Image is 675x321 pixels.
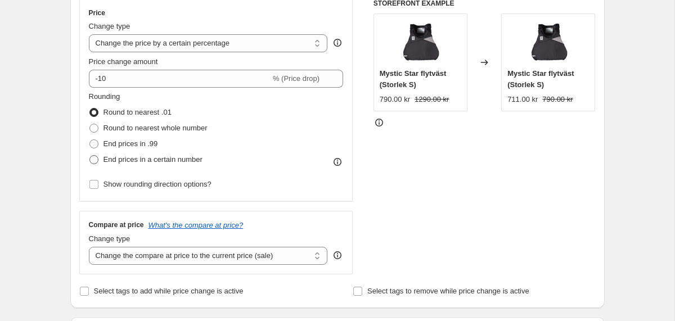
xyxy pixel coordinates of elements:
[380,69,447,89] span: Mystic Star flytväst (Storlek S)
[542,94,573,105] strike: 790.00 kr
[507,69,574,89] span: Mystic Star flytväst (Storlek S)
[103,124,208,132] span: Round to nearest whole number
[89,8,105,17] h3: Price
[103,108,172,116] span: Round to nearest .01
[415,94,449,105] strike: 1290.00 kr
[89,220,144,229] h3: Compare at price
[380,94,410,105] div: 790.00 kr
[367,287,529,295] span: Select tags to remove while price change is active
[89,57,158,66] span: Price change amount
[103,155,202,164] span: End prices in a certain number
[103,139,158,148] span: End prices in .99
[89,92,120,101] span: Rounding
[332,37,343,48] div: help
[103,180,211,188] span: Show rounding direction options?
[507,94,538,105] div: 711.00 kr
[398,20,443,65] img: Mystic-star-flyt-vast-floatation-vest-blac-svart-gra-black-grey-KITEBOARDCENTER-KITE-och-WINGBUTI...
[94,287,244,295] span: Select tags to add while price change is active
[332,250,343,261] div: help
[526,20,571,65] img: Mystic-star-flyt-vast-floatation-vest-blac-svart-gra-black-grey-KITEBOARDCENTER-KITE-och-WINGBUTI...
[89,22,130,30] span: Change type
[148,221,244,229] button: What's the compare at price?
[273,74,319,83] span: % (Price drop)
[89,234,130,243] span: Change type
[89,70,271,88] input: -15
